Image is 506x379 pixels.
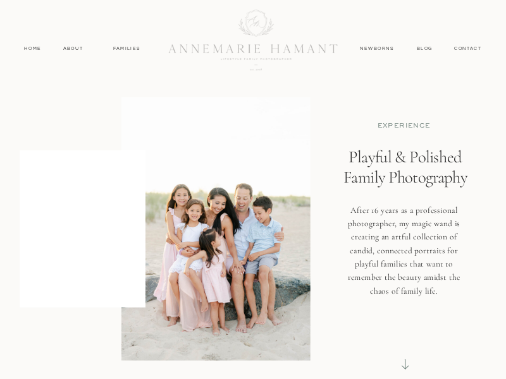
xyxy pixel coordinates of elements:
a: Home [20,45,45,52]
a: Families [108,45,146,52]
a: Newborns [357,45,397,52]
h1: Playful & Polished Family Photography [336,147,474,223]
h3: After 16 years as a professional photographer, my magic wand is creating an artful collection of ... [342,203,466,311]
a: Blog [415,45,435,52]
a: About [61,45,85,52]
p: EXPERIENCE [352,121,456,130]
a: contact [450,45,486,52]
